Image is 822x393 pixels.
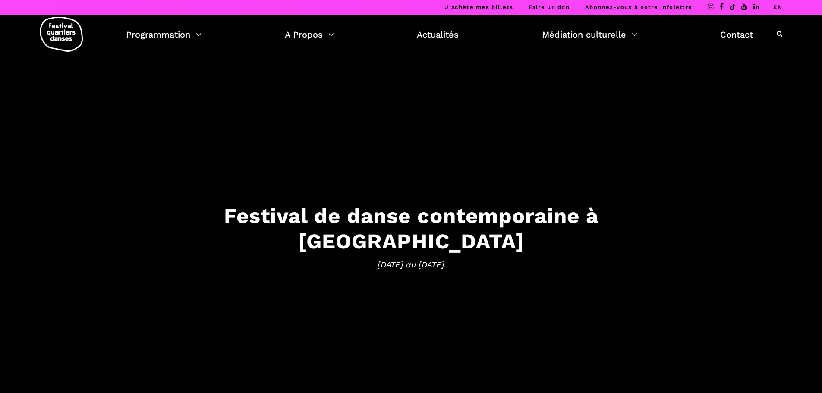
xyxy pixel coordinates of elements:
[529,4,570,10] a: Faire un don
[445,4,513,10] a: J’achète mes billets
[720,27,753,42] a: Contact
[585,4,692,10] a: Abonnez-vous à notre infolettre
[144,258,679,271] span: [DATE] au [DATE]
[40,17,83,52] img: logo-fqd-med
[285,27,334,42] a: A Propos
[542,27,637,42] a: Médiation culturelle
[417,27,459,42] a: Actualités
[773,4,782,10] a: EN
[144,203,679,254] h3: Festival de danse contemporaine à [GEOGRAPHIC_DATA]
[126,27,202,42] a: Programmation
